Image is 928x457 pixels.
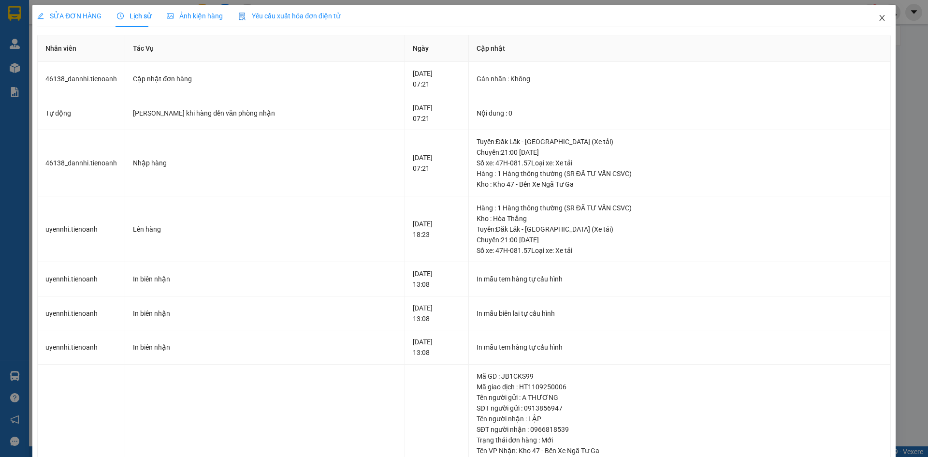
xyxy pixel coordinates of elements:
div: Tên người nhận : LẬP [477,413,883,424]
div: [DATE] 13:08 [413,268,460,290]
div: [DATE] 07:21 [413,68,460,89]
th: Nhân viên [38,35,125,62]
div: Cập nhật đơn hàng [133,74,397,84]
th: Ngày [405,35,468,62]
th: Cập nhật [469,35,891,62]
div: Gán nhãn : Không [477,74,883,84]
div: SĐT người nhận : 0966818539 [477,424,883,435]
td: 46138_dannhi.tienoanh [38,62,125,96]
span: SỬA ĐƠN HÀNG [37,12,101,20]
div: In biên nhận [133,342,397,353]
td: uyennhi.tienoanh [38,296,125,331]
div: Hàng : 1 Hàng thông thường (SR ĐÃ TƯ VẤN CSVC) [477,203,883,213]
button: Close [869,5,896,32]
div: In mẫu biên lai tự cấu hình [477,308,883,319]
div: Kho : Hòa Thắng [477,213,883,224]
td: Tự động [38,96,125,131]
span: edit [37,13,44,19]
div: Kho : Kho 47 - Bến Xe Ngã Tư Ga [477,179,883,190]
span: clock-circle [117,13,124,19]
div: [PERSON_NAME] khi hàng đến văn phòng nhận [133,108,397,118]
span: Lịch sử [117,12,151,20]
div: [DATE] 13:08 [413,303,460,324]
div: In mẫu tem hàng tự cấu hình [477,342,883,353]
div: Tuyến : Đăk Lăk - [GEOGRAPHIC_DATA] (Xe tải) Chuyến: 21:00 [DATE] Số xe: 47H-081.57 Loại xe: Xe tải [477,224,883,256]
img: icon [238,13,246,20]
td: uyennhi.tienoanh [38,196,125,263]
div: Lên hàng [133,224,397,235]
div: Tuyến : Đăk Lăk - [GEOGRAPHIC_DATA] (Xe tải) Chuyến: 21:00 [DATE] Số xe: 47H-081.57 Loại xe: Xe tải [477,136,883,168]
div: In biên nhận [133,274,397,284]
span: Yêu cầu xuất hóa đơn điện tử [238,12,340,20]
div: Mã giao dịch : HT1109250006 [477,382,883,392]
div: Mã GD : JB1CKS99 [477,371,883,382]
div: [DATE] 13:08 [413,337,460,358]
span: Ảnh kiện hàng [167,12,223,20]
td: 46138_dannhi.tienoanh [38,130,125,196]
div: [DATE] 07:21 [413,152,460,174]
div: [DATE] 07:21 [413,103,460,124]
div: In mẫu tem hàng tự cấu hình [477,274,883,284]
div: Nhập hàng [133,158,397,168]
div: [DATE] 18:23 [413,219,460,240]
div: Tên người gửi : A THƯƠNG [477,392,883,403]
div: Trạng thái đơn hàng : Mới [477,435,883,445]
td: uyennhi.tienoanh [38,330,125,365]
span: picture [167,13,174,19]
div: Tên VP Nhận: Kho 47 - Bến Xe Ngã Tư Ga [477,445,883,456]
span: close [878,14,886,22]
div: In biên nhận [133,308,397,319]
div: Nội dung : 0 [477,108,883,118]
div: Hàng : 1 Hàng thông thường (SR ĐÃ TƯ VẤN CSVC) [477,168,883,179]
th: Tác Vụ [125,35,405,62]
div: SĐT người gửi : 0913856947 [477,403,883,413]
td: uyennhi.tienoanh [38,262,125,296]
